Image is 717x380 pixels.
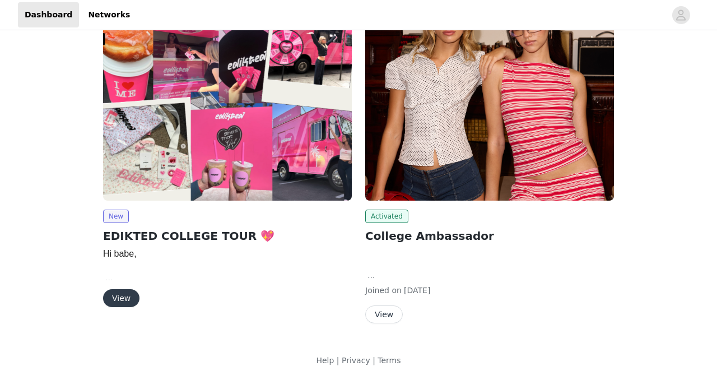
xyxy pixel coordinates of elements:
a: Privacy [342,356,370,365]
button: View [103,289,139,307]
a: Terms [378,356,401,365]
span: | [373,356,375,365]
img: Edikted [365,14,614,201]
button: View [365,305,403,323]
img: Edikted [103,14,352,201]
h2: College Ambassador [365,228,614,244]
span: New [103,210,129,223]
span: Activated [365,210,408,223]
span: | [337,356,339,365]
a: View [365,311,403,319]
a: Networks [81,2,137,27]
span: [DATE] [404,286,430,295]
h2: EDIKTED COLLEGE TOUR 💖 [103,228,352,244]
span: Joined on [365,286,402,295]
a: View [103,294,139,303]
a: Dashboard [18,2,79,27]
div: avatar [676,6,686,24]
a: Help [316,356,334,365]
span: Hi babe, [103,249,137,258]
